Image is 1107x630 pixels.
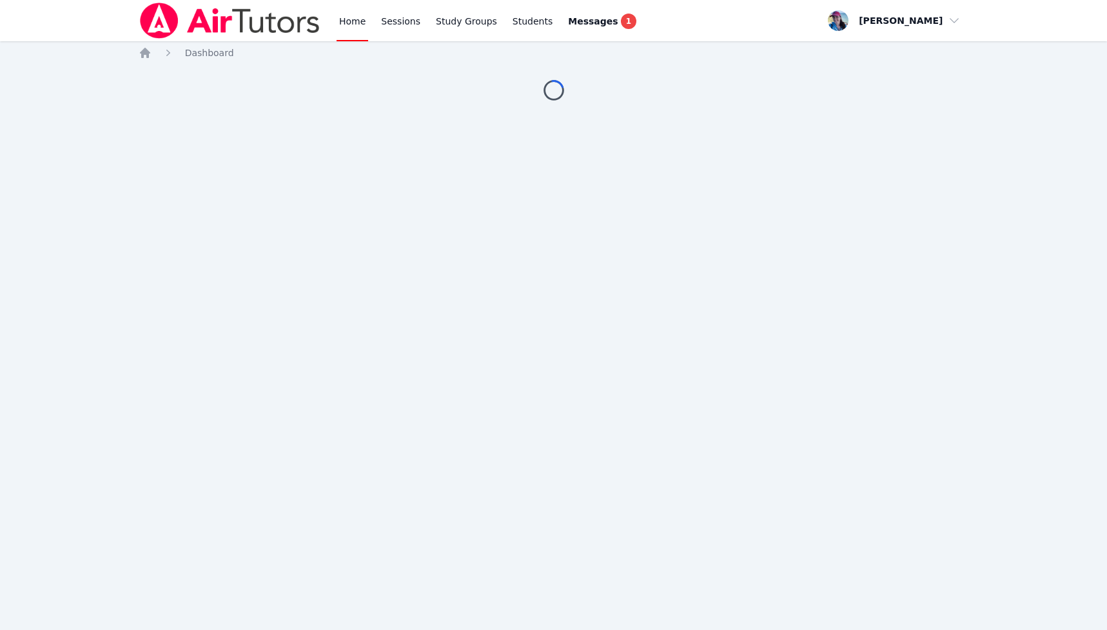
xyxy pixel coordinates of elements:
[621,14,636,29] span: 1
[139,3,321,39] img: Air Tutors
[139,46,969,59] nav: Breadcrumb
[185,46,234,59] a: Dashboard
[568,15,618,28] span: Messages
[185,48,234,58] span: Dashboard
